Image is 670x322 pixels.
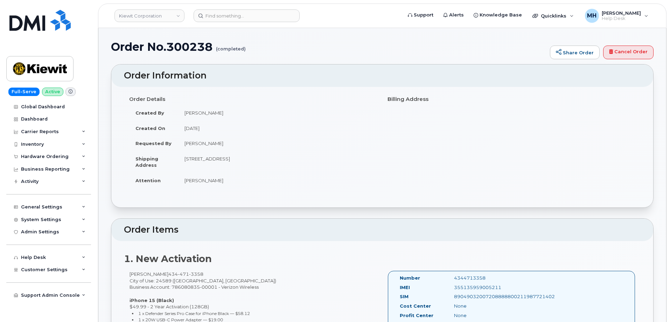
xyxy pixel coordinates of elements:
span: 471 [178,271,189,277]
label: Profit Center [400,312,433,319]
small: (completed) [216,41,246,52]
a: Share Order [550,46,600,60]
div: 89049032007208888800211987721402 [449,293,525,300]
span: 3358 [189,271,203,277]
strong: Created By [135,110,164,116]
h2: Order Items [124,225,641,235]
h1: Order No.300238 [111,41,546,53]
span: 434 [168,271,203,277]
strong: Requested By [135,141,172,146]
div: None [449,303,525,309]
td: [DATE] [178,121,377,136]
strong: iPhone 15 (Black) [130,297,174,303]
h2: Order Information [124,71,641,81]
div: 4344713358 [449,275,525,281]
strong: 1. New Activation [124,253,212,265]
div: 355135959005211 [449,284,525,291]
h4: Order Details [129,96,377,102]
h4: Billing Address [388,96,635,102]
small: 1 x Defender Series Pro Case for iPhone Black — $58.12 [138,311,250,316]
label: SIM [400,293,409,300]
td: [PERSON_NAME] [178,173,377,188]
strong: Attention [135,178,161,183]
td: [STREET_ADDRESS] [178,151,377,173]
td: [PERSON_NAME] [178,136,377,151]
a: Cancel Order [603,46,654,60]
label: Cost Center [400,303,431,309]
td: [PERSON_NAME] [178,105,377,121]
strong: Shipping Address [135,156,158,168]
div: None [449,312,525,319]
label: Number [400,275,420,281]
label: IMEI [400,284,410,291]
strong: Created On [135,125,165,131]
